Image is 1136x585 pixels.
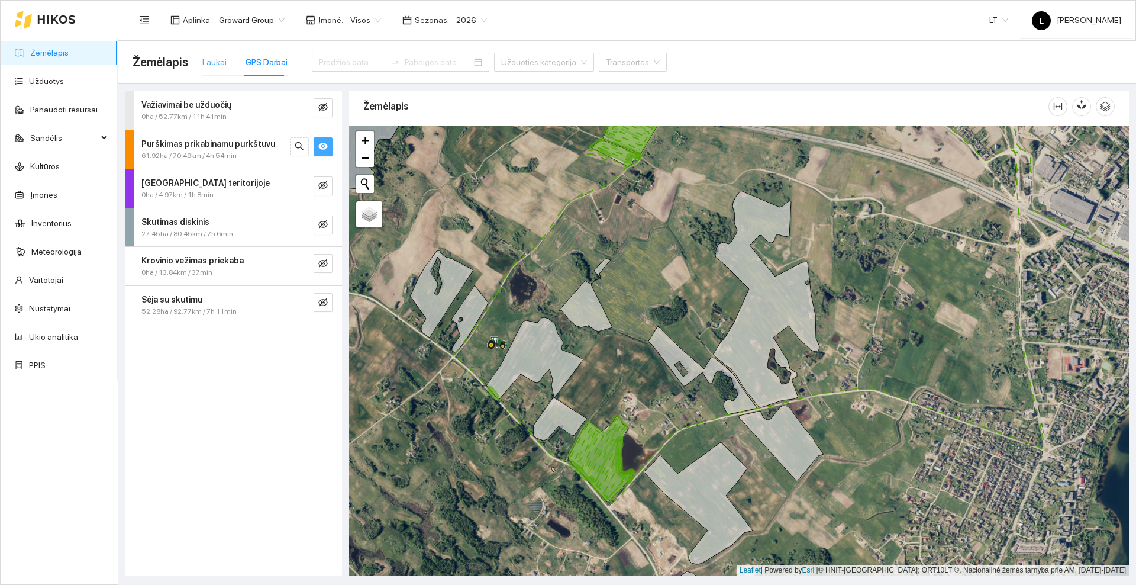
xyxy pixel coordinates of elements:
span: L [1040,11,1044,30]
input: Pradžios data [319,56,386,69]
a: Kultūros [30,162,60,171]
div: Žemėlapis [363,89,1048,123]
strong: [GEOGRAPHIC_DATA] teritorijoje [141,178,270,188]
div: | Powered by © HNIT-[GEOGRAPHIC_DATA]; ORT10LT ©, Nacionalinė žemės tarnyba prie AM, [DATE]-[DATE] [737,565,1129,576]
span: search [295,142,304,153]
input: Pabaigos data [405,56,472,69]
span: Žemėlapis [133,53,188,72]
a: Inventorius [31,218,72,228]
span: eye-invisible [318,102,328,114]
div: [GEOGRAPHIC_DATA] teritorijoje0ha / 4.97km / 1h 8mineye-invisible [125,169,342,208]
span: eye-invisible [318,220,328,231]
span: eye-invisible [318,298,328,309]
span: layout [170,15,180,25]
a: Nustatymai [29,304,70,313]
span: Sandėlis [30,126,98,150]
span: LT [989,11,1008,29]
span: 0ha / 4.97km / 1h 8min [141,189,214,201]
button: eye [314,137,333,156]
span: calendar [402,15,412,25]
a: Zoom out [356,149,374,167]
div: Važiavimai be užduočių0ha / 52.77km / 11h 41mineye-invisible [125,91,342,130]
button: column-width [1048,97,1067,116]
span: swap-right [390,57,400,67]
span: menu-fold [139,15,150,25]
a: Layers [356,201,382,227]
span: eye-invisible [318,181,328,192]
span: eye [318,142,328,153]
span: shop [306,15,315,25]
a: Zoom in [356,131,374,149]
button: eye-invisible [314,254,333,273]
a: Vartotojai [29,275,63,285]
span: column-width [1049,102,1067,111]
div: GPS Darbai [246,56,288,69]
span: 27.45ha / 80.45km / 7h 6min [141,229,233,240]
button: menu-fold [133,8,156,32]
span: 61.92ha / 70.49km / 4h 54min [141,150,237,162]
a: Žemėlapis [30,48,69,57]
button: eye-invisible [314,98,333,117]
a: Esri [802,566,815,574]
span: Visos [350,11,381,29]
span: − [362,150,369,165]
span: [PERSON_NAME] [1032,15,1121,25]
span: + [362,133,369,147]
button: Initiate a new search [356,175,374,193]
span: to [390,57,400,67]
span: 0ha / 13.84km / 37min [141,267,212,278]
a: Ūkio analitika [29,332,78,342]
div: Sėja su skutimu52.28ha / 92.77km / 7h 11mineye-invisible [125,286,342,324]
strong: Važiavimai be užduočių [141,100,231,110]
span: Įmonė : [318,14,343,27]
button: search [290,137,309,156]
div: Skutimas diskinis27.45ha / 80.45km / 7h 6mineye-invisible [125,208,342,247]
span: 2026 [456,11,487,29]
span: 0ha / 52.77km / 11h 41min [141,111,227,123]
a: Leaflet [740,566,761,574]
span: Sezonas : [415,14,449,27]
button: eye-invisible [314,176,333,195]
div: Laukai [202,56,227,69]
a: Panaudoti resursai [30,105,98,114]
strong: Purškimas prikabinamu purkštuvu [141,139,275,149]
div: Purškimas prikabinamu purkštuvu61.92ha / 70.49km / 4h 54minsearcheye [125,130,342,169]
button: eye-invisible [314,293,333,312]
a: PPIS [29,361,46,370]
a: Meteorologija [31,247,82,256]
span: | [816,566,818,574]
strong: Sėja su skutimu [141,295,202,304]
a: Įmonės [30,190,57,200]
span: Groward Group [219,11,285,29]
div: Krovinio vežimas priekaba0ha / 13.84km / 37mineye-invisible [125,247,342,285]
a: Užduotys [29,76,64,86]
span: Aplinka : [183,14,212,27]
strong: Skutimas diskinis [141,217,209,227]
span: eye-invisible [318,259,328,270]
button: eye-invisible [314,216,333,234]
span: 52.28ha / 92.77km / 7h 11min [141,306,237,317]
strong: Krovinio vežimas priekaba [141,256,244,265]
